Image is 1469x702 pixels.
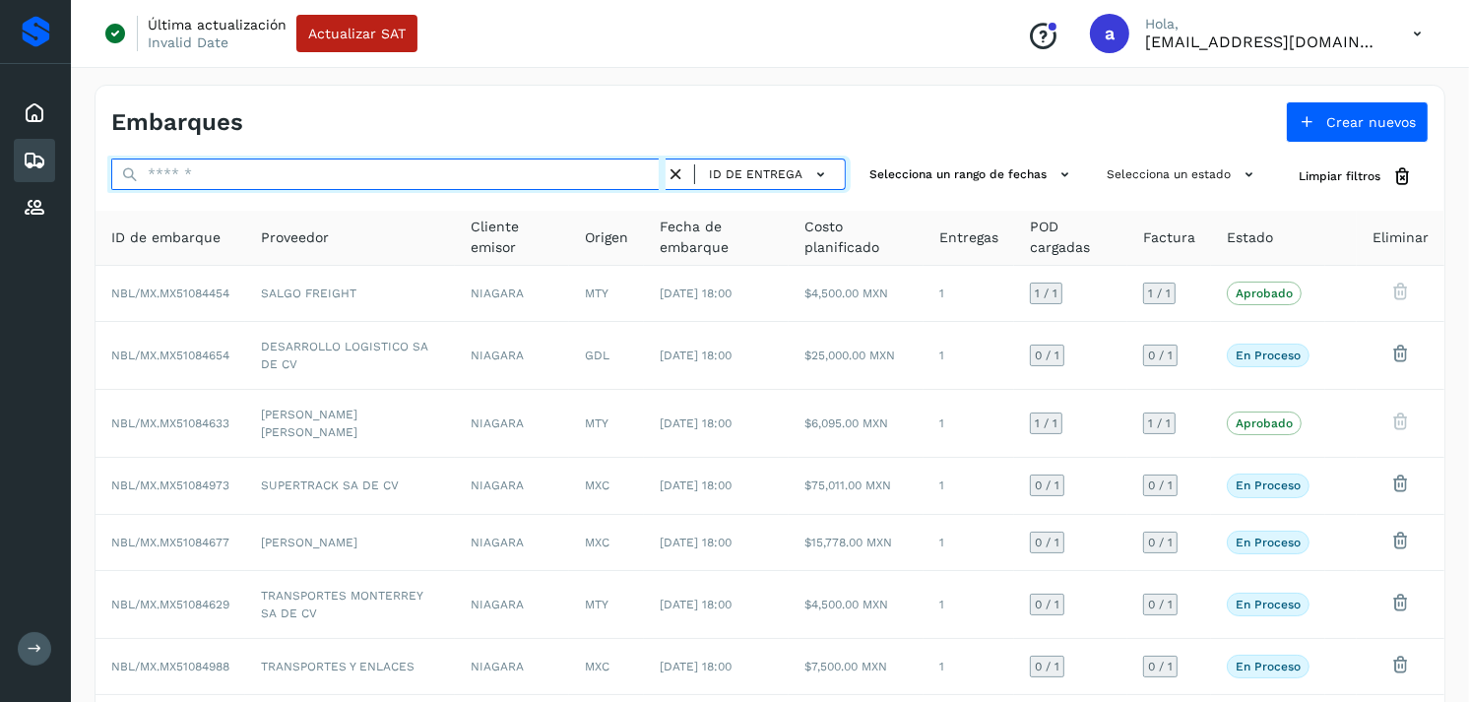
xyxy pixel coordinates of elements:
[471,217,553,258] span: Cliente emisor
[245,390,455,458] td: [PERSON_NAME] [PERSON_NAME]
[455,639,569,695] td: NIAGARA
[1236,660,1301,673] p: En proceso
[569,571,644,639] td: MTY
[111,108,243,137] h4: Embarques
[1299,167,1380,185] span: Limpiar filtros
[1236,536,1301,549] p: En proceso
[455,458,569,514] td: NIAGARA
[1236,287,1293,300] p: Aprobado
[245,266,455,322] td: SALGO FREIGHT
[111,660,229,673] span: NBL/MX.MX51084988
[245,458,455,514] td: SUPERTRACK SA DE CV
[148,16,287,33] p: Última actualización
[569,322,644,390] td: GDL
[804,217,908,258] span: Costo planificado
[1035,350,1059,361] span: 0 / 1
[789,322,924,390] td: $25,000.00 MXN
[14,92,55,135] div: Inicio
[789,390,924,458] td: $6,095.00 MXN
[455,571,569,639] td: NIAGARA
[111,479,229,492] span: NBL/MX.MX51084973
[245,515,455,571] td: [PERSON_NAME]
[111,227,221,248] span: ID de embarque
[569,458,644,514] td: MXC
[1373,227,1429,248] span: Eliminar
[1236,349,1301,362] p: En proceso
[1099,159,1267,191] button: Selecciona un estado
[1035,661,1059,672] span: 0 / 1
[585,227,628,248] span: Origen
[1145,16,1381,32] p: Hola,
[660,660,732,673] span: [DATE] 18:00
[789,515,924,571] td: $15,778.00 MXN
[660,287,732,300] span: [DATE] 18:00
[455,515,569,571] td: NIAGARA
[111,349,229,362] span: NBL/MX.MX51084654
[569,515,644,571] td: MXC
[924,266,1014,322] td: 1
[1286,101,1429,143] button: Crear nuevos
[111,287,229,300] span: NBL/MX.MX51084454
[245,322,455,390] td: DESARROLLO LOGISTICO SA DE CV
[703,160,837,189] button: ID de entrega
[862,159,1083,191] button: Selecciona un rango de fechas
[660,536,732,549] span: [DATE] 18:00
[569,390,644,458] td: MTY
[1145,32,1381,51] p: alejperez@niagarawater.com
[1143,227,1195,248] span: Factura
[14,139,55,182] div: Embarques
[455,390,569,458] td: NIAGARA
[1035,479,1059,491] span: 0 / 1
[455,322,569,390] td: NIAGARA
[1148,479,1173,491] span: 0 / 1
[789,458,924,514] td: $75,011.00 MXN
[789,571,924,639] td: $4,500.00 MXN
[924,458,1014,514] td: 1
[569,639,644,695] td: MXC
[1148,599,1173,610] span: 0 / 1
[1035,537,1059,548] span: 0 / 1
[1236,416,1293,430] p: Aprobado
[660,349,732,362] span: [DATE] 18:00
[924,322,1014,390] td: 1
[660,416,732,430] span: [DATE] 18:00
[111,416,229,430] span: NBL/MX.MX51084633
[14,186,55,229] div: Proveedores
[148,33,228,51] p: Invalid Date
[1030,217,1112,258] span: POD cargadas
[789,639,924,695] td: $7,500.00 MXN
[1148,417,1171,429] span: 1 / 1
[709,165,802,183] span: ID de entrega
[1035,599,1059,610] span: 0 / 1
[660,479,732,492] span: [DATE] 18:00
[1236,479,1301,492] p: En proceso
[1148,287,1171,299] span: 1 / 1
[924,639,1014,695] td: 1
[660,598,732,611] span: [DATE] 18:00
[1148,537,1173,548] span: 0 / 1
[789,266,924,322] td: $4,500.00 MXN
[1227,227,1273,248] span: Estado
[939,227,998,248] span: Entregas
[1035,417,1057,429] span: 1 / 1
[111,598,229,611] span: NBL/MX.MX51084629
[924,571,1014,639] td: 1
[1148,661,1173,672] span: 0 / 1
[261,227,329,248] span: Proveedor
[245,571,455,639] td: TRANSPORTES MONTERREY SA DE CV
[660,217,773,258] span: Fecha de embarque
[924,515,1014,571] td: 1
[924,390,1014,458] td: 1
[1283,159,1429,195] button: Limpiar filtros
[1236,598,1301,611] p: En proceso
[111,536,229,549] span: NBL/MX.MX51084677
[1326,115,1416,129] span: Crear nuevos
[569,266,644,322] td: MTY
[455,266,569,322] td: NIAGARA
[296,15,417,52] button: Actualizar SAT
[1148,350,1173,361] span: 0 / 1
[245,639,455,695] td: TRANSPORTES Y ENLACES
[1035,287,1057,299] span: 1 / 1
[308,27,406,40] span: Actualizar SAT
